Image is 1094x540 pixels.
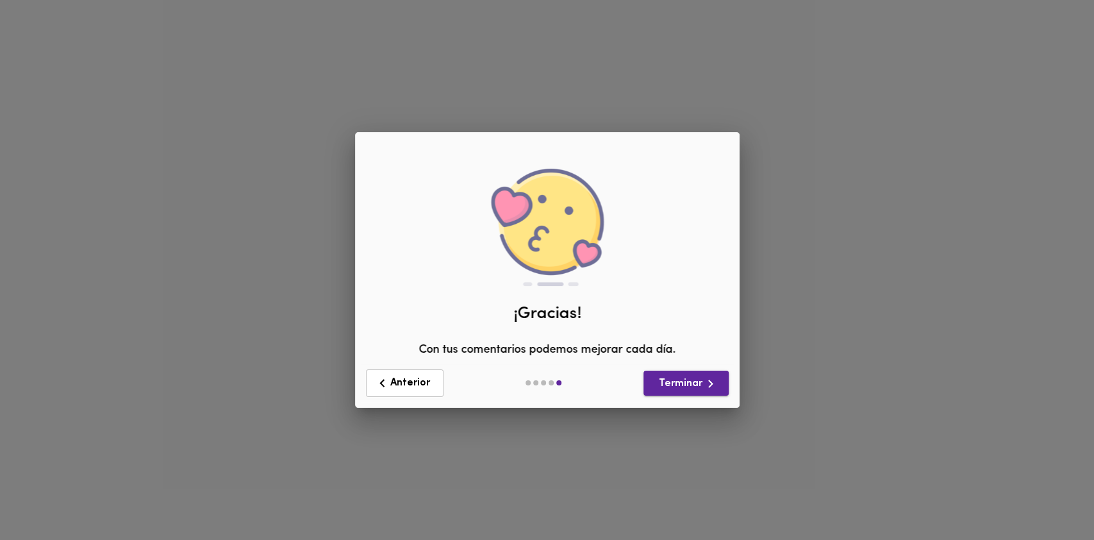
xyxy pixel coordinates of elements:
button: Anterior [366,369,443,397]
iframe: Messagebird Livechat Widget [1020,466,1081,527]
span: Anterior [374,375,435,391]
div: Con tus comentarios podemos mejorar cada día. [365,136,729,359]
button: Terminar [643,371,729,396]
img: love.png [490,169,605,285]
div: ¡Gracias! [365,302,729,326]
span: Terminar [654,376,718,392]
